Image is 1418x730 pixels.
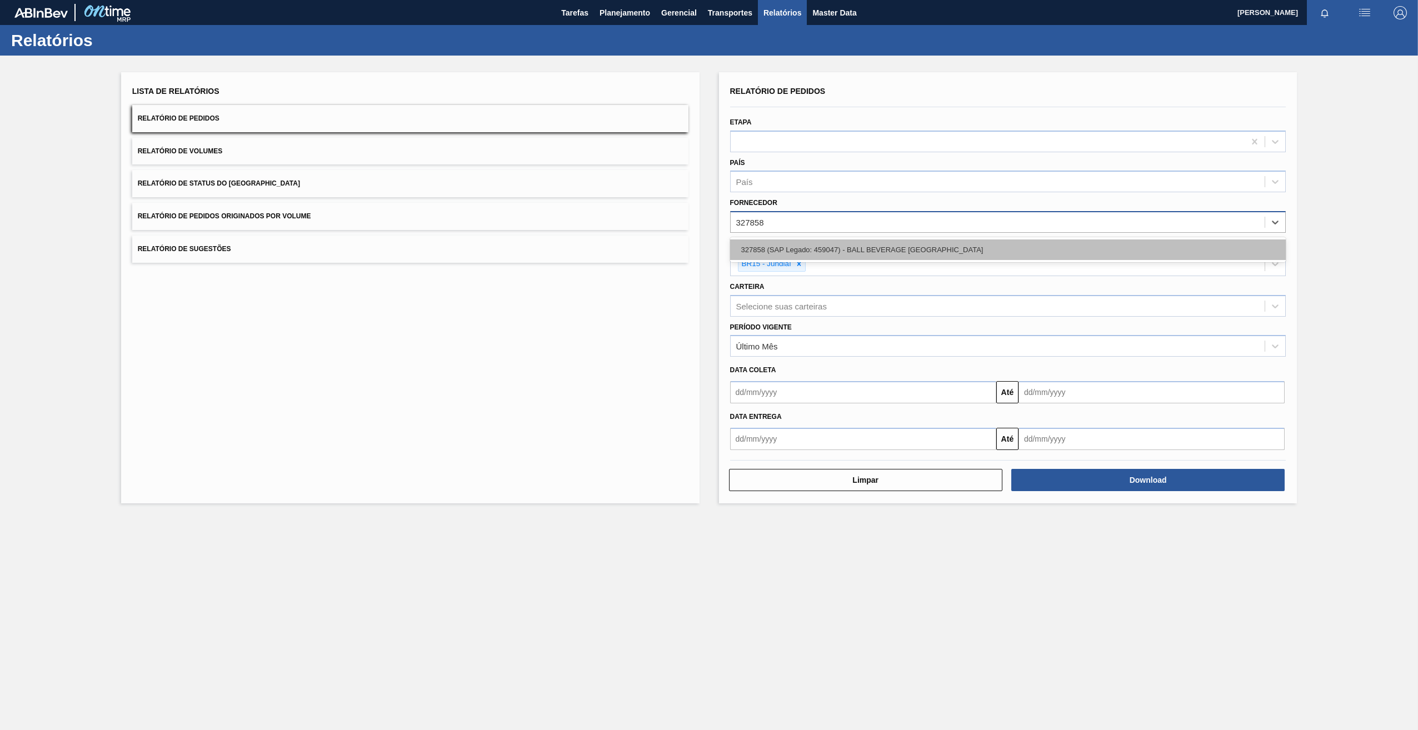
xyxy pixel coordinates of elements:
[132,87,219,96] span: Lista de Relatórios
[1018,428,1285,450] input: dd/mm/yyyy
[730,199,777,207] label: Fornecedor
[730,381,996,403] input: dd/mm/yyyy
[132,105,688,132] button: Relatório de Pedidos
[1018,381,1285,403] input: dd/mm/yyyy
[138,212,311,220] span: Relatório de Pedidos Originados por Volume
[132,203,688,230] button: Relatório de Pedidos Originados por Volume
[138,179,300,187] span: Relatório de Status do [GEOGRAPHIC_DATA]
[138,147,222,155] span: Relatório de Volumes
[738,257,793,271] div: BR15 - Jundiaí
[730,87,826,96] span: Relatório de Pedidos
[661,6,697,19] span: Gerencial
[996,381,1018,403] button: Até
[736,342,778,351] div: Último Mês
[730,283,765,291] label: Carteira
[730,323,792,331] label: Período Vigente
[763,6,801,19] span: Relatórios
[132,138,688,165] button: Relatório de Volumes
[138,245,231,253] span: Relatório de Sugestões
[1011,469,1285,491] button: Download
[1394,6,1407,19] img: Logout
[1358,6,1371,19] img: userActions
[11,34,208,47] h1: Relatórios
[730,366,776,374] span: Data coleta
[730,159,745,167] label: País
[1307,5,1342,21] button: Notificações
[736,177,753,187] div: País
[561,6,588,19] span: Tarefas
[14,8,68,18] img: TNhmsLtSVTkK8tSr43FrP2fwEKptu5GPRR3wAAAABJRU5ErkJggg==
[729,469,1002,491] button: Limpar
[708,6,752,19] span: Transportes
[132,170,688,197] button: Relatório de Status do [GEOGRAPHIC_DATA]
[730,239,1286,260] div: 327858 (SAP Legado: 459047) - BALL BEVERAGE [GEOGRAPHIC_DATA]
[132,236,688,263] button: Relatório de Sugestões
[736,301,827,311] div: Selecione suas carteiras
[600,6,650,19] span: Planejamento
[812,6,856,19] span: Master Data
[730,413,782,421] span: Data entrega
[730,428,996,450] input: dd/mm/yyyy
[996,428,1018,450] button: Até
[730,118,752,126] label: Etapa
[138,114,219,122] span: Relatório de Pedidos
